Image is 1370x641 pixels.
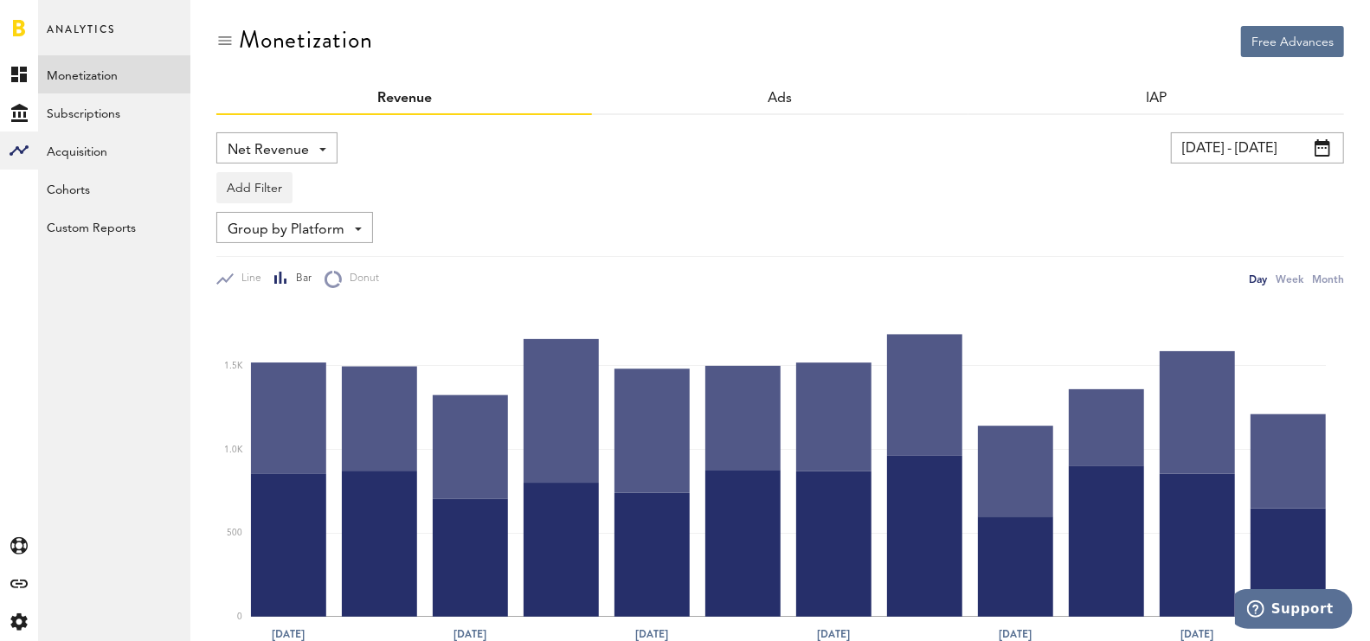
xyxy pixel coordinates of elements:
text: 0 [237,612,242,621]
button: Add Filter [216,172,293,203]
a: Revenue [377,92,432,106]
a: Ads [768,92,792,106]
button: Free Advances [1241,26,1344,57]
text: 1.5K [224,362,243,370]
text: 500 [227,529,242,538]
span: Bar [288,272,312,286]
a: IAP [1146,92,1167,106]
a: Acquisition [38,131,190,170]
a: Cohorts [38,170,190,208]
a: Monetization [38,55,190,93]
a: Subscriptions [38,93,190,131]
div: Day [1249,270,1267,288]
iframe: Opens a widget where you can find more information [1235,589,1353,632]
div: Month [1312,270,1344,288]
text: 1.0K [224,445,243,454]
div: Monetization [239,26,373,54]
span: Line [234,272,261,286]
span: Analytics [47,19,115,55]
span: Net Revenue [228,136,309,165]
span: Group by Platform [228,215,344,245]
span: Donut [342,272,379,286]
div: Week [1276,270,1303,288]
a: Custom Reports [38,208,190,246]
